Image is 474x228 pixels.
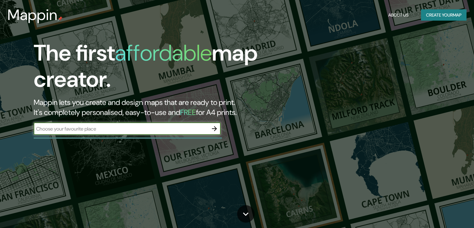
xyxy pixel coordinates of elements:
h3: Mappin [7,6,58,24]
h5: FREE [180,107,196,117]
img: mappin-pin [58,16,63,21]
input: Choose your favourite place [34,125,208,132]
button: Create yourmap [421,9,467,21]
button: About Us [386,9,411,21]
h2: Mappin lets you create and design maps that are ready to print. It's completely personalised, eas... [34,97,271,117]
h1: The first map creator. [34,40,271,97]
h1: affordable [115,38,212,67]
